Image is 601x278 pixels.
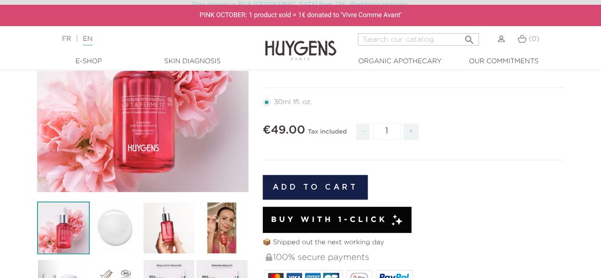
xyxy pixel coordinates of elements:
[263,238,564,248] p: 📦 Shipped out the next working day
[265,248,564,268] div: 100% secure payments
[83,36,92,46] a: EN
[263,98,324,106] label: 30ml 1fl. oz.
[263,125,305,136] span: €49.00
[529,36,539,42] span: (0)
[263,175,368,200] button: Add to cart
[265,25,336,62] img: Huygens
[358,33,479,46] input: Search
[461,30,478,43] button: 
[145,57,240,67] a: Skin Diagnosis
[372,123,401,140] input: Quantity
[308,122,347,147] div: Tax included
[62,36,71,42] a: FR
[403,124,419,140] span: +
[356,124,370,140] span: -
[353,57,448,67] a: Organic Apothecary
[456,57,551,67] a: Our commitments
[41,57,136,67] a: E-Shop
[57,33,243,45] div: |
[266,253,272,261] img: 100% secure payments
[464,31,475,43] i: 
